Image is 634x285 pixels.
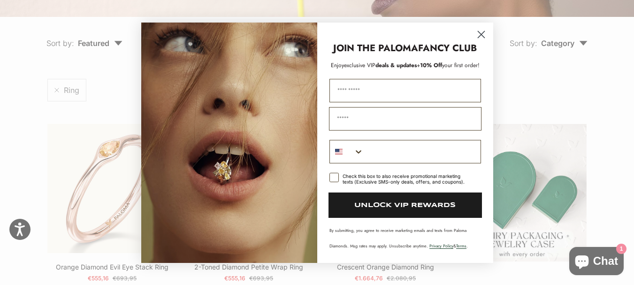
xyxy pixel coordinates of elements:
button: Search Countries [330,140,364,163]
span: Enjoy [331,61,344,69]
span: exclusive VIP [344,61,375,69]
span: + your first order! [417,61,480,69]
strong: FANCY CLUB [418,41,477,55]
span: & . [429,243,468,249]
span: deals & updates [344,61,417,69]
img: Loading... [141,23,317,263]
span: 10% Off [420,61,442,69]
a: Privacy Policy [429,243,453,249]
a: Terms [456,243,466,249]
p: By submitting, you agree to receive marketing emails and texts from Paloma Diamonds. Msg rates ma... [329,227,481,249]
button: Close dialog [473,26,489,43]
img: United States [335,148,343,155]
button: UNLOCK VIP REWARDS [328,193,482,218]
input: First Name [329,79,481,102]
strong: JOIN THE PALOMA [333,41,418,55]
div: Check this box to also receive promotional marketing texts (Exclusive SMS-only deals, offers, and... [343,173,470,185]
input: Email [329,107,481,131]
